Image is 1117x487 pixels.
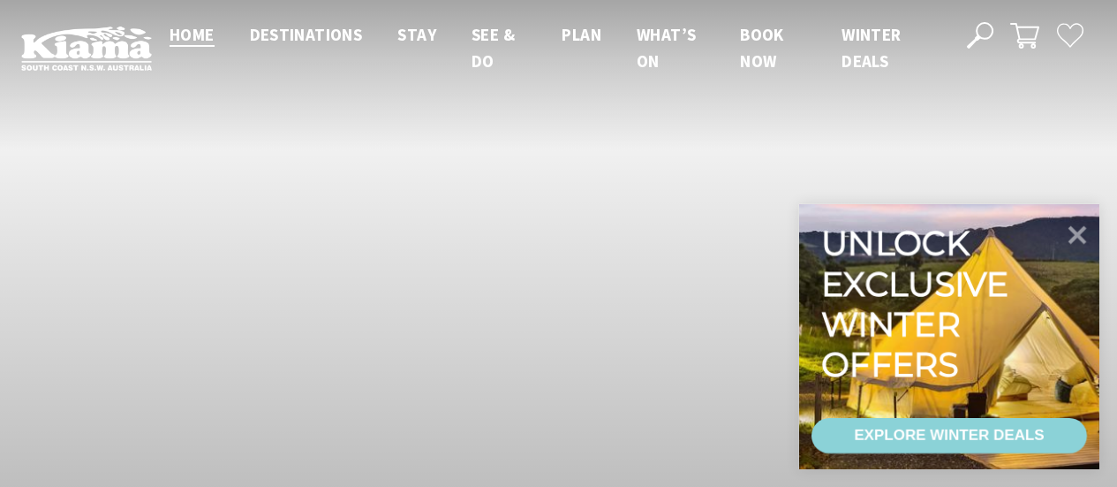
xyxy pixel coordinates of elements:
div: Unlock exclusive winter offers [821,224,1016,384]
nav: Main Menu [152,21,947,75]
div: EXPLORE WINTER DEALS [854,418,1044,453]
span: Stay [397,24,436,45]
span: Plan [562,24,601,45]
span: Book now [740,24,784,72]
span: Winter Deals [842,24,901,72]
span: Home [170,24,215,45]
span: What’s On [637,24,696,72]
a: EXPLORE WINTER DEALS [811,418,1087,453]
span: Destinations [250,24,363,45]
span: See & Do [472,24,515,72]
img: Kiama Logo [21,26,152,71]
